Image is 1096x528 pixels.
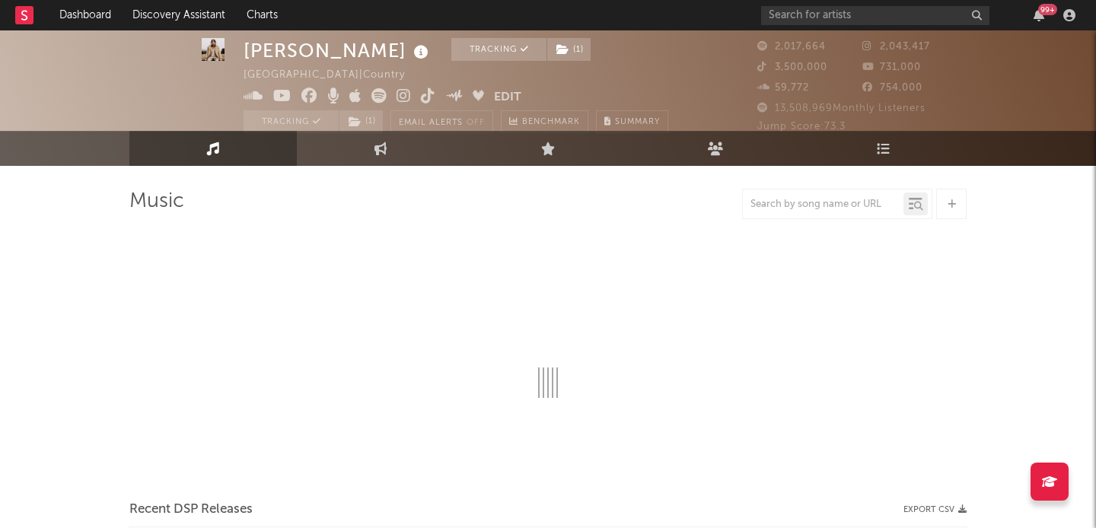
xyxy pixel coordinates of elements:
div: 99 + [1038,4,1057,15]
span: 2,043,417 [862,42,930,52]
button: (1) [547,38,591,61]
button: 99+ [1034,9,1044,21]
span: 731,000 [862,62,921,72]
em: Off [467,119,485,127]
span: Benchmark [522,113,580,132]
button: Email AlertsOff [390,110,493,133]
span: 754,000 [862,83,922,93]
span: 2,017,664 [757,42,826,52]
span: 13,508,969 Monthly Listeners [757,103,926,113]
div: [PERSON_NAME] [244,38,432,63]
button: Edit [494,88,521,107]
button: Tracking [451,38,546,61]
input: Search for artists [761,6,989,25]
button: Export CSV [903,505,967,514]
a: Benchmark [501,110,588,133]
span: ( 1 ) [339,110,384,133]
button: Summary [596,110,668,133]
span: ( 1 ) [546,38,591,61]
span: 59,772 [757,83,809,93]
span: Recent DSP Releases [129,501,253,519]
input: Search by song name or URL [743,199,903,211]
span: Jump Score: 73.3 [757,122,846,132]
span: 3,500,000 [757,62,827,72]
div: [GEOGRAPHIC_DATA] | Country [244,66,422,84]
button: Tracking [244,110,339,133]
button: (1) [339,110,383,133]
span: Summary [615,118,660,126]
